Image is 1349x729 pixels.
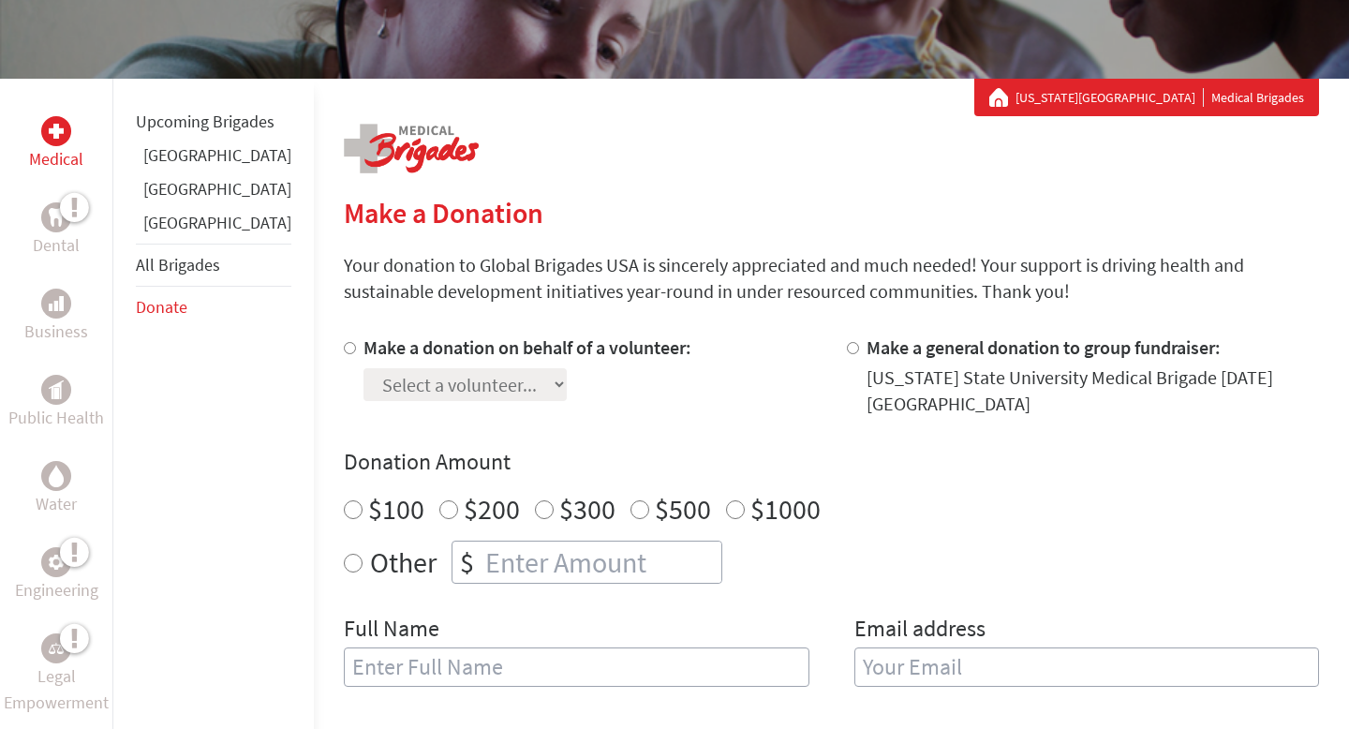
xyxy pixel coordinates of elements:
[24,319,88,345] p: Business
[24,289,88,345] a: BusinessBusiness
[29,146,83,172] p: Medical
[344,196,1319,230] h2: Make a Donation
[33,232,80,259] p: Dental
[136,111,274,132] a: Upcoming Brigades
[136,210,291,244] li: Panama
[464,491,520,527] label: $200
[363,335,691,359] label: Make a donation on behalf of a volunteer:
[344,252,1319,305] p: Your donation to Global Brigades USA is sincerely appreciated and much needed! Your support is dr...
[8,375,104,431] a: Public HealthPublic Health
[989,88,1304,107] div: Medical Brigades
[136,296,187,318] a: Donate
[143,212,291,233] a: [GEOGRAPHIC_DATA]
[344,647,809,687] input: Enter Full Name
[29,116,83,172] a: MedicalMedical
[452,542,482,583] div: $
[867,335,1221,359] label: Make a general donation to group fundraiser:
[344,124,479,173] img: logo-medical.png
[136,176,291,210] li: Guatemala
[49,465,64,486] img: Water
[49,296,64,311] img: Business
[344,447,1319,477] h4: Donation Amount
[49,124,64,139] img: Medical
[36,461,77,517] a: WaterWater
[33,202,80,259] a: DentalDental
[370,541,437,584] label: Other
[41,633,71,663] div: Legal Empowerment
[854,647,1320,687] input: Your Email
[143,178,291,200] a: [GEOGRAPHIC_DATA]
[4,633,109,716] a: Legal EmpowermentLegal Empowerment
[49,555,64,570] img: Engineering
[136,142,291,176] li: Ghana
[41,375,71,405] div: Public Health
[344,614,439,647] label: Full Name
[136,101,291,142] li: Upcoming Brigades
[15,547,98,603] a: EngineeringEngineering
[49,208,64,226] img: Dental
[4,663,109,716] p: Legal Empowerment
[750,491,821,527] label: $1000
[143,144,291,166] a: [GEOGRAPHIC_DATA]
[49,643,64,654] img: Legal Empowerment
[867,364,1320,417] div: [US_STATE] State University Medical Brigade [DATE] [GEOGRAPHIC_DATA]
[41,116,71,146] div: Medical
[36,491,77,517] p: Water
[15,577,98,603] p: Engineering
[655,491,711,527] label: $500
[368,491,424,527] label: $100
[41,202,71,232] div: Dental
[41,289,71,319] div: Business
[8,405,104,431] p: Public Health
[136,244,291,287] li: All Brigades
[41,547,71,577] div: Engineering
[49,380,64,399] img: Public Health
[41,461,71,491] div: Water
[136,287,291,328] li: Donate
[1015,88,1204,107] a: [US_STATE][GEOGRAPHIC_DATA]
[854,614,986,647] label: Email address
[136,254,220,275] a: All Brigades
[482,542,721,583] input: Enter Amount
[559,491,615,527] label: $300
